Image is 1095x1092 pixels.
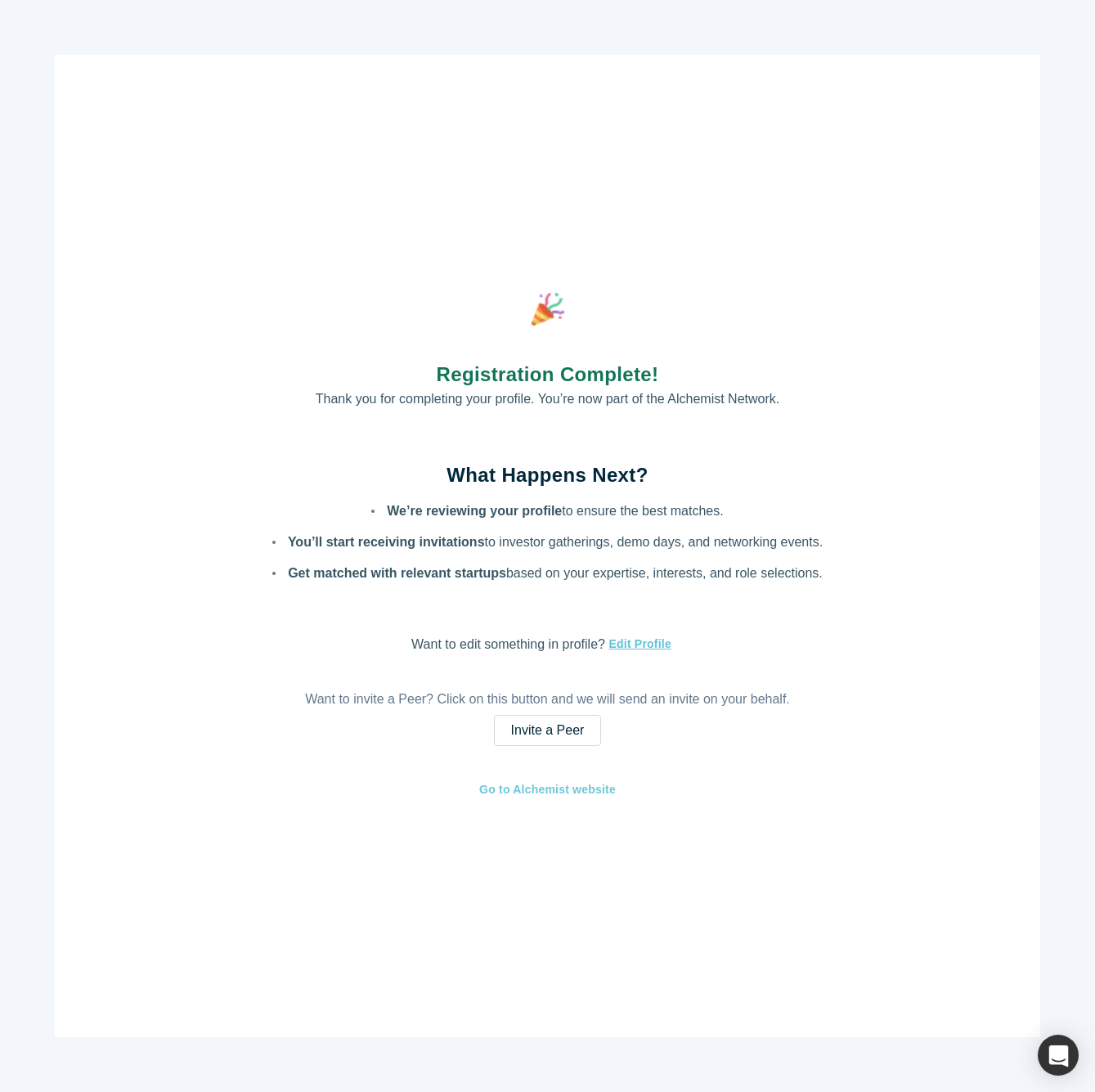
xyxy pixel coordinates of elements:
[288,566,506,580] strong: Get matched with relevant startups
[411,635,684,655] p: Want to edit something in profile?
[387,504,562,518] strong: We’re reviewing your profile
[288,566,823,580] p: based on your expertise, interests, and role selections.
[532,293,564,326] img: party popper
[494,715,602,746] a: Invite a Peer
[272,461,823,490] h2: What Happens Next?
[288,535,823,549] p: to investor gatherings, demo days, and networking events.
[288,535,485,549] strong: You’ll start receiving invitations
[316,389,779,409] p: Thank you for completing your profile. You’re now part of the Alchemist Network.
[605,635,672,654] button: Edit Profile
[478,780,617,799] a: Go to Alchemist website
[316,360,779,389] h1: Registration Complete!
[305,690,790,709] p: Want to invite a Peer? Click on this button and we will send an invite on your behalf.
[387,504,723,518] p: to ensure the best matches.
